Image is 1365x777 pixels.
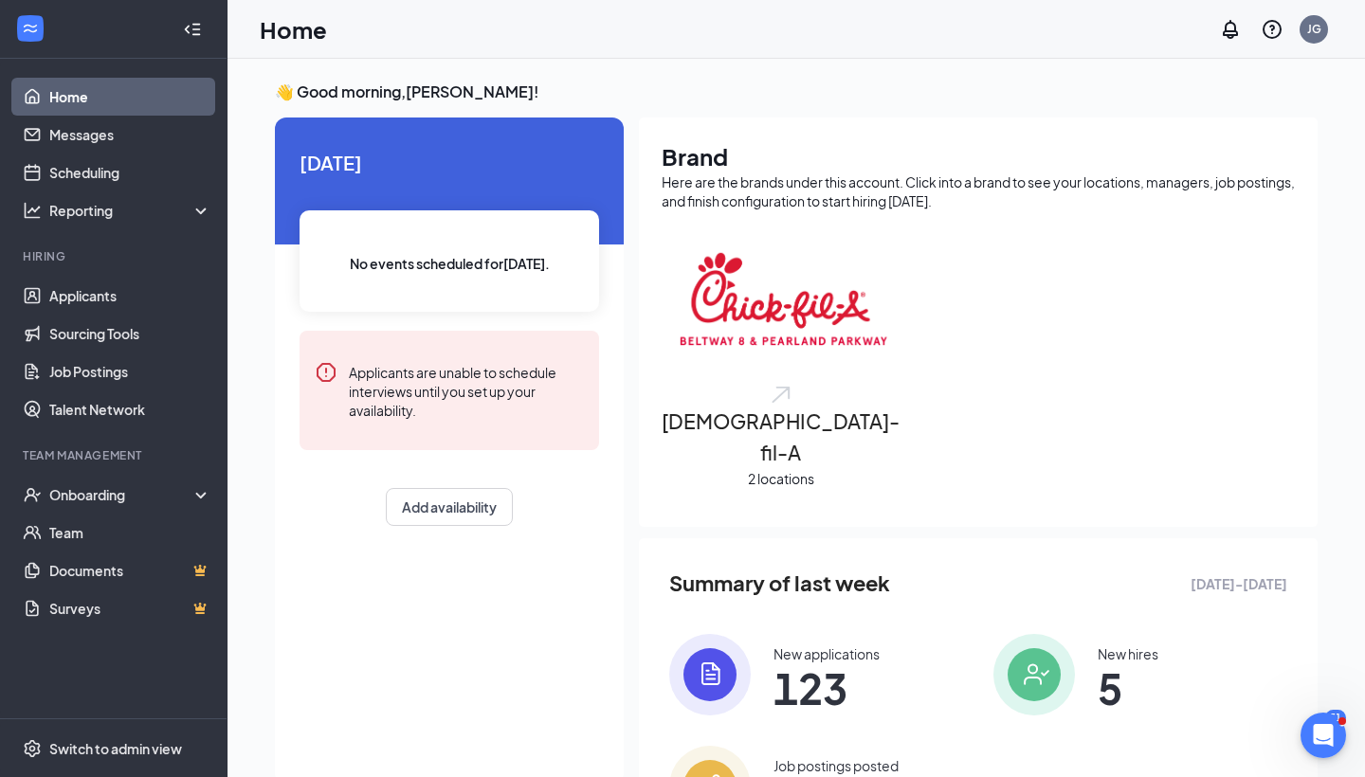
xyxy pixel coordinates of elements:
[773,671,880,705] span: 123
[49,551,211,589] a: DocumentsCrown
[49,154,211,191] a: Scheduling
[1191,573,1287,594] span: [DATE] - [DATE]
[769,384,793,406] img: open.6027fd2a22e1237b5b06.svg
[23,248,208,264] div: Hiring
[1301,713,1346,758] iframe: Intercom live chat
[773,756,899,775] div: Job postings posted
[49,485,195,504] div: Onboarding
[23,739,42,758] svg: Settings
[49,514,211,551] a: Team
[49,116,211,154] a: Messages
[662,172,1295,210] div: Here are the brands under this account. Click into a brand to see your locations, managers, job p...
[1307,21,1321,37] div: JG
[275,81,1318,102] h3: 👋 Good morning, [PERSON_NAME] !
[350,253,550,274] span: No events scheduled for [DATE] .
[1325,710,1346,726] div: 51
[49,315,211,352] a: Sourcing Tools
[993,634,1075,715] img: icon
[662,248,900,384] img: Chick-fil-A
[662,406,900,468] h2: [DEMOGRAPHIC_DATA]-fil-A
[1098,671,1158,705] span: 5
[669,567,890,600] span: Summary of last week
[49,277,211,315] a: Applicants
[23,201,42,220] svg: Analysis
[1219,18,1242,41] svg: Notifications
[748,468,814,489] span: 2 locations
[1261,18,1283,41] svg: QuestionInfo
[386,488,513,526] button: Add availability
[1098,644,1158,663] div: New hires
[49,201,212,220] div: Reporting
[662,140,1295,172] h1: Brand
[669,634,751,715] img: icon
[300,148,599,177] span: [DATE]
[23,447,208,463] div: Team Management
[49,739,182,758] div: Switch to admin view
[260,13,327,45] h1: Home
[21,19,40,38] svg: WorkstreamLogo
[23,485,42,504] svg: UserCheck
[49,589,211,627] a: SurveysCrown
[349,361,584,420] div: Applicants are unable to schedule interviews until you set up your availability.
[183,20,202,39] svg: Collapse
[49,352,211,390] a: Job Postings
[315,361,337,384] svg: Error
[49,78,211,116] a: Home
[773,644,880,663] div: New applications
[49,390,211,428] a: Talent Network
